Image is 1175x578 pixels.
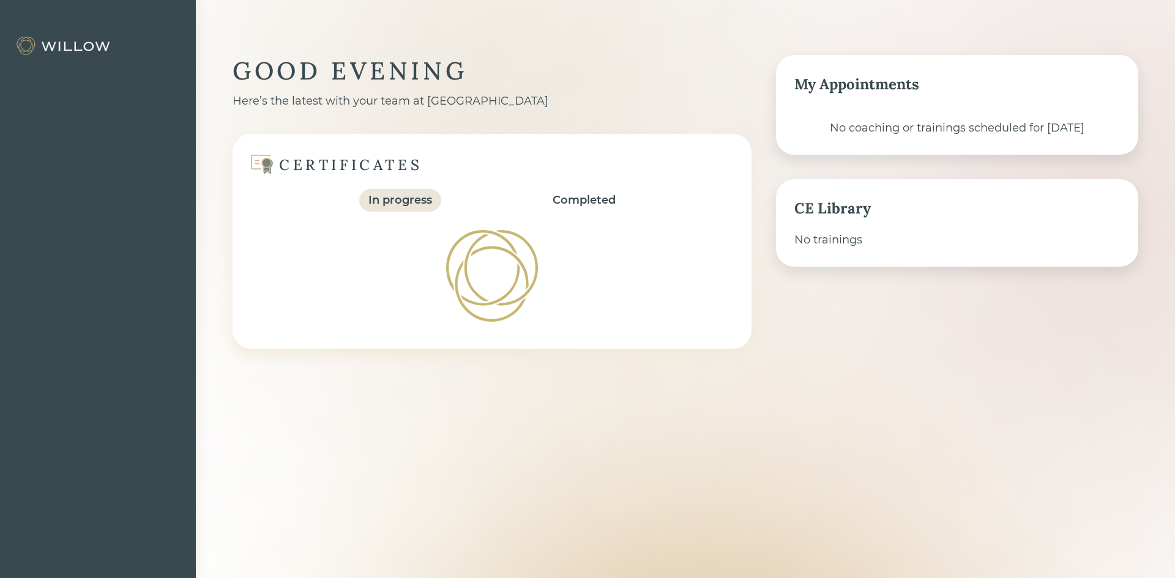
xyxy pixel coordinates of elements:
div: GOOD EVENING [233,55,752,87]
div: No trainings [794,232,1120,248]
img: Loading! [444,228,540,324]
div: Here’s the latest with your team at [GEOGRAPHIC_DATA] [233,93,752,109]
div: In progress [368,192,432,209]
div: CERTIFICATES [279,155,422,174]
img: Willow [15,36,113,56]
div: Completed [553,192,616,209]
div: My Appointments [794,73,1120,95]
div: No coaching or trainings scheduled for [DATE] [794,120,1120,136]
div: CE Library [794,198,1120,220]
